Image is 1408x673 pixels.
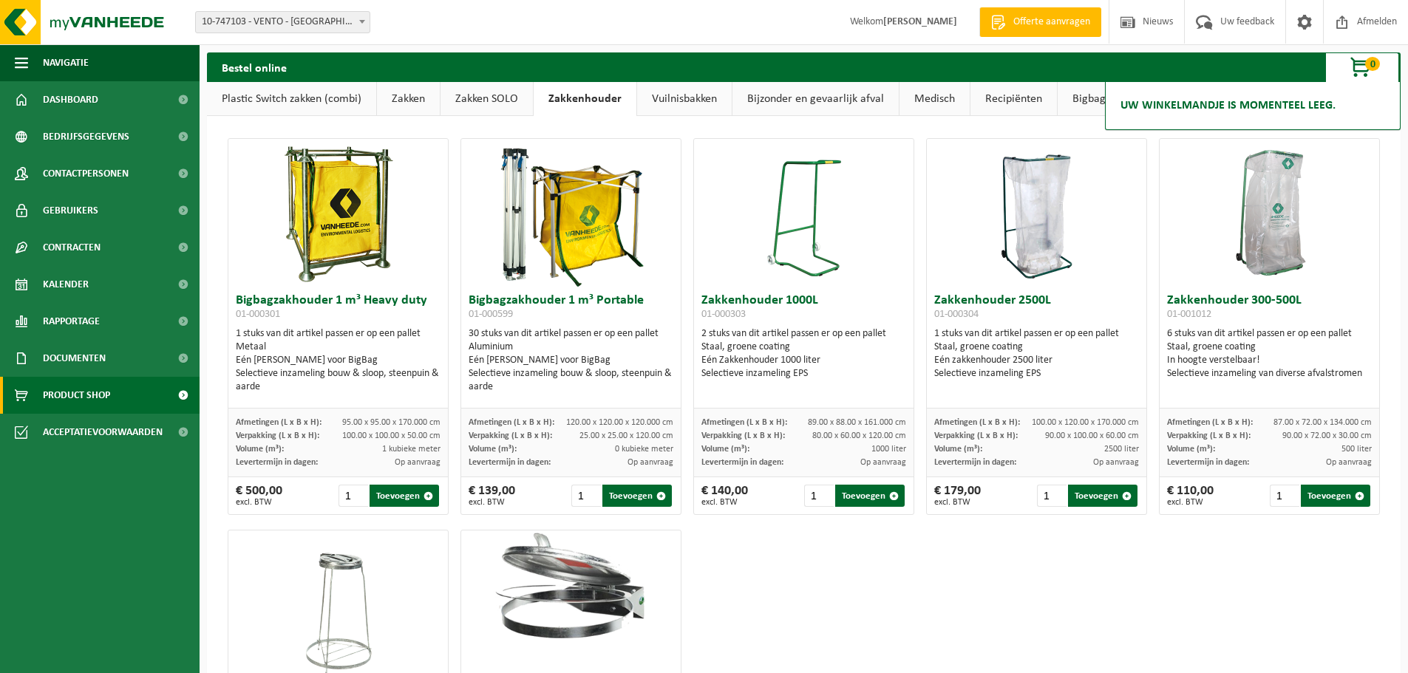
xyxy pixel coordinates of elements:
[1167,445,1215,454] span: Volume (m³):
[1167,498,1214,507] span: excl. BTW
[43,414,163,451] span: Acceptatievoorwaarden
[43,44,89,81] span: Navigatie
[43,155,129,192] span: Contactpersonen
[701,498,748,507] span: excl. BTW
[767,139,841,287] img: 01-000303
[1167,431,1251,440] span: Verpakking (L x B x H):
[377,82,440,116] a: Zakken
[812,431,906,440] span: 80.00 x 60.00 x 120.00 cm
[1000,139,1074,287] img: 01-000304
[1058,82,1125,116] a: Bigbags
[934,431,1018,440] span: Verpakking (L x B x H):
[342,418,441,427] span: 95.00 x 95.00 x 170.000 cm
[1196,139,1344,287] img: 01-001012
[236,458,318,467] span: Levertermijn in dagen:
[615,445,673,454] span: 0 kubieke meter
[236,498,282,507] span: excl. BTW
[43,377,110,414] span: Product Shop
[339,485,369,507] input: 1
[1325,52,1399,82] button: 0
[43,340,106,377] span: Documenten
[934,367,1139,380] div: Selectieve inzameling EPS
[637,82,732,116] a: Vuilnisbakken
[1273,418,1372,427] span: 87.00 x 72.00 x 134.000 cm
[808,418,906,427] span: 89.00 x 88.00 x 161.000 cm
[441,82,533,116] a: Zakken SOLO
[265,139,412,287] img: 01-000301
[469,418,554,427] span: Afmetingen (L x B x H):
[236,341,441,354] div: Metaal
[236,445,284,454] span: Volume (m³):
[1167,418,1253,427] span: Afmetingen (L x B x H):
[370,485,439,507] button: Toevoegen
[970,82,1057,116] a: Recipiënten
[1037,485,1067,507] input: 1
[899,82,970,116] a: Medisch
[934,485,981,507] div: € 179,00
[43,118,129,155] span: Bedrijfsgegevens
[934,498,981,507] span: excl. BTW
[43,81,98,118] span: Dashboard
[934,354,1139,367] div: Eén zakkenhouder 2500 liter
[934,341,1139,354] div: Staal, groene coating
[469,445,517,454] span: Volume (m³):
[236,367,441,394] div: Selectieve inzameling bouw & sloop, steenpuin & aarde
[236,485,282,507] div: € 500,00
[1167,458,1249,467] span: Levertermijn in dagen:
[701,445,749,454] span: Volume (m³):
[1167,485,1214,507] div: € 110,00
[701,458,783,467] span: Levertermijn in dagen:
[1326,458,1372,467] span: Op aanvraag
[1113,89,1343,122] h2: Uw winkelmandje is momenteel leeg.
[469,294,673,324] h3: Bigbagzakhouder 1 m³ Portable
[1045,431,1139,440] span: 90.00 x 100.00 x 60.00 cm
[236,309,280,320] span: 01-000301
[1270,485,1300,507] input: 1
[1282,431,1372,440] span: 90.00 x 72.00 x 30.00 cm
[43,303,100,340] span: Rapportage
[934,327,1139,380] div: 1 stuks van dit artikel passen er op een pallet
[701,431,785,440] span: Verpakking (L x B x H):
[236,354,441,367] div: Eén [PERSON_NAME] voor BigBag
[934,458,1016,467] span: Levertermijn in dagen:
[469,367,673,394] div: Selectieve inzameling bouw & sloop, steenpuin & aarde
[701,327,906,380] div: 2 stuks van dit artikel passen er op een pallet
[534,82,636,116] a: Zakkenhouder
[207,52,302,81] h2: Bestel online
[236,431,319,440] span: Verpakking (L x B x H):
[566,418,673,427] span: 120.00 x 120.00 x 120.000 cm
[236,327,441,394] div: 1 stuks van dit artikel passen er op een pallet
[571,485,602,507] input: 1
[469,327,673,394] div: 30 stuks van dit artikel passen er op een pallet
[1093,458,1139,467] span: Op aanvraag
[1341,445,1372,454] span: 500 liter
[207,82,376,116] a: Plastic Switch zakken (combi)
[1167,367,1372,380] div: Selectieve inzameling van diverse afvalstromen
[342,431,441,440] span: 100.00 x 100.00 x 50.00 cm
[236,294,441,324] h3: Bigbagzakhouder 1 m³ Heavy duty
[1167,341,1372,354] div: Staal, groene coating
[860,458,906,467] span: Op aanvraag
[497,139,645,287] img: 01-000599
[469,498,515,507] span: excl. BTW
[196,12,370,33] span: 10-747103 - VENTO - OUDENAARDE
[934,418,1020,427] span: Afmetingen (L x B x H):
[701,309,746,320] span: 01-000303
[395,458,441,467] span: Op aanvraag
[469,341,673,354] div: Aluminium
[628,458,673,467] span: Op aanvraag
[43,192,98,229] span: Gebruikers
[701,341,906,354] div: Staal, groene coating
[934,445,982,454] span: Volume (m³):
[701,294,906,324] h3: Zakkenhouder 1000L
[871,445,906,454] span: 1000 liter
[934,294,1139,324] h3: Zakkenhouder 2500L
[1167,309,1211,320] span: 01-001012
[1167,327,1372,380] div: 6 stuks van dit artikel passen er op een pallet
[979,7,1101,37] a: Offerte aanvragen
[602,485,672,507] button: Toevoegen
[1104,445,1139,454] span: 2500 liter
[835,485,905,507] button: Toevoegen
[43,266,89,303] span: Kalender
[1032,418,1139,427] span: 100.00 x 120.00 x 170.000 cm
